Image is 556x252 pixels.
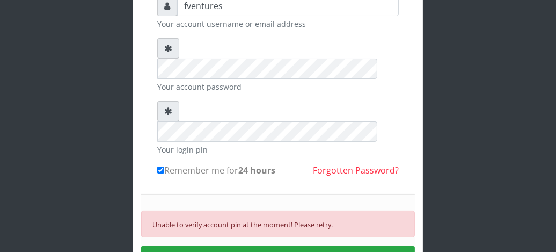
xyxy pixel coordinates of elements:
label: Remember me for [157,164,275,177]
small: Unable to verify account pin at the moment! Please retry. [152,220,333,229]
small: Your account username or email address [157,18,399,30]
small: Your login pin [157,144,399,155]
a: Forgotten Password? [313,164,399,176]
input: Remember me for24 hours [157,167,164,174]
b: 24 hours [238,164,275,176]
small: Your account password [157,81,399,92]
